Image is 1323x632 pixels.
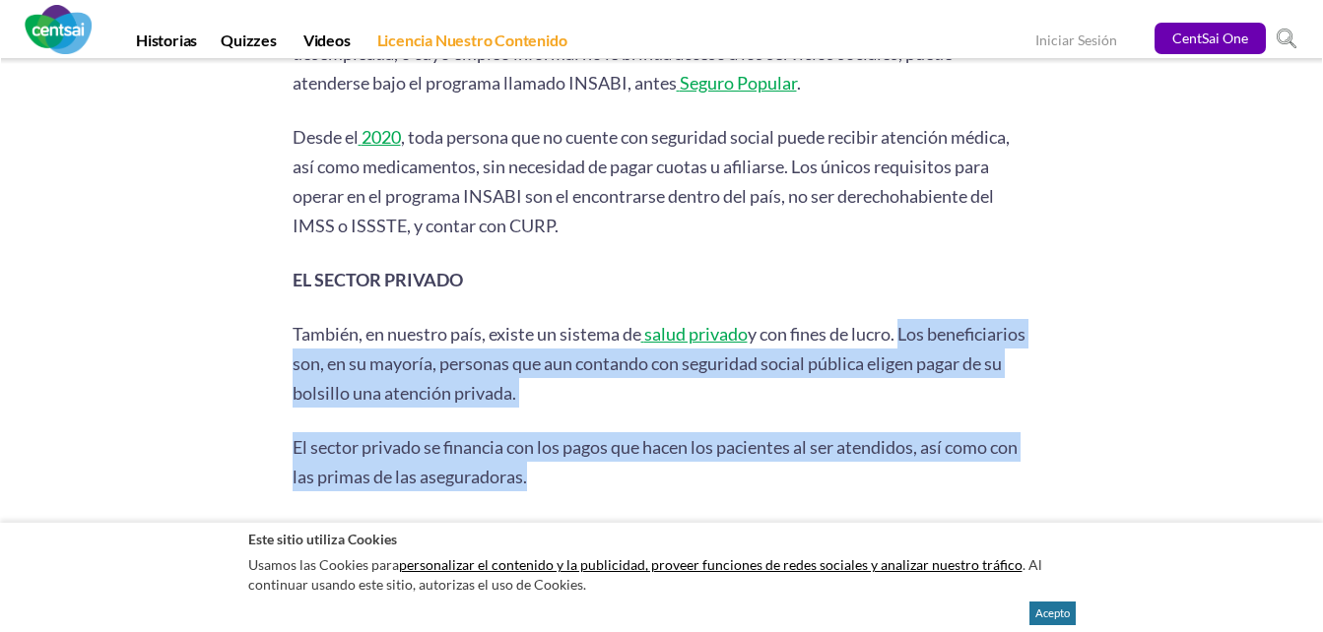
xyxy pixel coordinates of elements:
[293,126,359,148] span: Desde el
[293,436,1018,487] span: El sector privado se financia con los pagos que hacen los pacientes al ser atendidos, así como co...
[209,31,289,58] a: Quizzes
[365,31,579,58] a: Licencia Nuestro Contenido
[25,5,92,54] img: CentSai
[1029,601,1076,625] button: Acepto
[248,530,1076,548] h2: Este sitio utiliza Cookies
[797,72,801,94] span: .
[124,31,209,58] a: Historias
[1155,23,1266,54] a: CentSai One
[293,323,1025,404] span: y con fines de lucro. Los beneficiarios son, en su mayoría, personas que aun contando con segurid...
[359,126,401,148] a: 2020
[293,126,1010,236] span: , toda persona que no cuente con seguridad social puede recibir atención médica, así como medicam...
[680,72,797,94] span: Seguro Popular
[1035,32,1117,52] a: Iniciar Sesión
[677,72,797,94] a: Seguro Popular
[292,31,363,58] a: Videos
[362,126,401,148] span: 2020
[641,323,748,345] a: salud privado
[644,323,748,345] span: salud privado
[293,323,641,345] span: También, en nuestro país, existe un sistema de
[293,269,463,290] b: EL SECTOR PRIVADO
[248,550,1076,599] p: Usamos las Cookies para . Al continuar usando este sitio, autorizas el uso de Cookies.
